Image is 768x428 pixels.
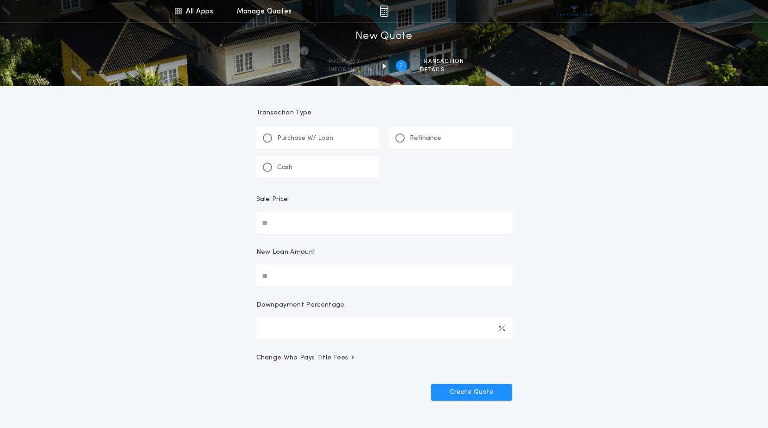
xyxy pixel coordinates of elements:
[256,353,356,363] span: Change Who Pays Title Fees
[277,134,333,143] p: Purchase W/ Loan
[256,195,288,204] p: Sale Price
[256,248,316,257] p: New Loan Amount
[420,66,464,74] span: details
[256,264,512,287] input: New Loan Amount
[277,163,292,172] p: Cash
[380,6,388,17] img: img
[410,134,441,143] p: Refinance
[256,108,512,118] p: Transaction Type
[256,353,512,363] button: Change Who Pays Title Fees
[431,384,512,401] button: Create Quote
[355,29,412,44] h1: New Quote
[329,66,372,74] span: information
[420,58,464,65] span: Transaction
[400,62,403,69] h2: 2
[256,317,512,340] input: Downpayment Percentage
[329,58,372,65] span: Property
[256,212,512,234] input: Sale Price
[256,301,345,310] p: Downpayment Percentage
[557,6,592,16] img: vs-icon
